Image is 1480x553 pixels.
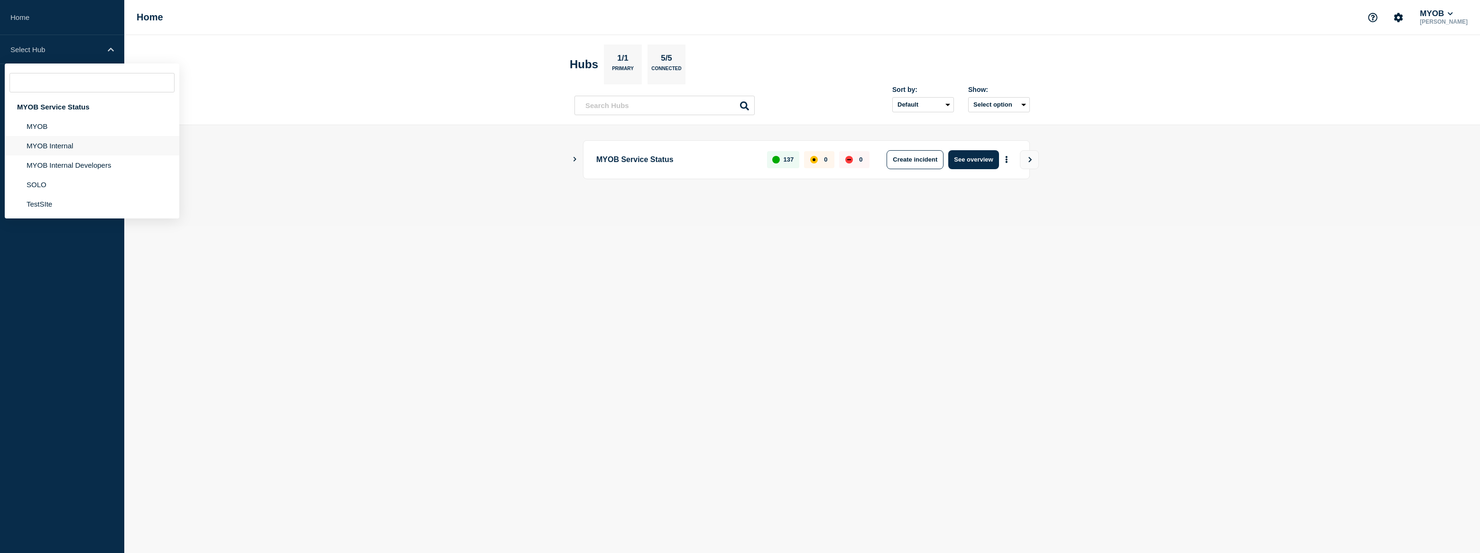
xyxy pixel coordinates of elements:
[651,66,681,76] p: Connected
[1363,8,1383,27] button: Support
[772,156,780,163] div: up
[1418,18,1470,25] p: [PERSON_NAME]
[10,45,102,54] p: Select Hub
[5,136,179,155] li: MYOB Internal
[887,150,943,169] button: Create incident
[892,86,954,93] div: Sort by:
[1418,9,1455,18] button: MYOB
[784,156,794,163] p: 137
[596,150,756,169] p: MYOB Service Status
[5,194,179,214] li: TestSIte
[5,175,179,194] li: SOLO
[1020,150,1039,169] button: View
[892,97,954,112] select: Sort by
[612,66,634,76] p: Primary
[1388,8,1408,27] button: Account settings
[574,96,755,115] input: Search Hubs
[824,156,827,163] p: 0
[810,156,818,163] div: affected
[137,12,163,23] h1: Home
[5,117,179,136] li: MYOB
[5,155,179,175] li: MYOB Internal Developers
[570,58,598,71] h2: Hubs
[968,97,1030,112] button: Select option
[657,54,676,66] p: 5/5
[859,156,862,163] p: 0
[614,54,632,66] p: 1/1
[968,86,1030,93] div: Show:
[573,156,577,163] button: Show Connected Hubs
[948,150,999,169] button: See overview
[845,156,853,163] div: down
[5,97,179,117] div: MYOB Service Status
[1000,151,1013,168] button: More actions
